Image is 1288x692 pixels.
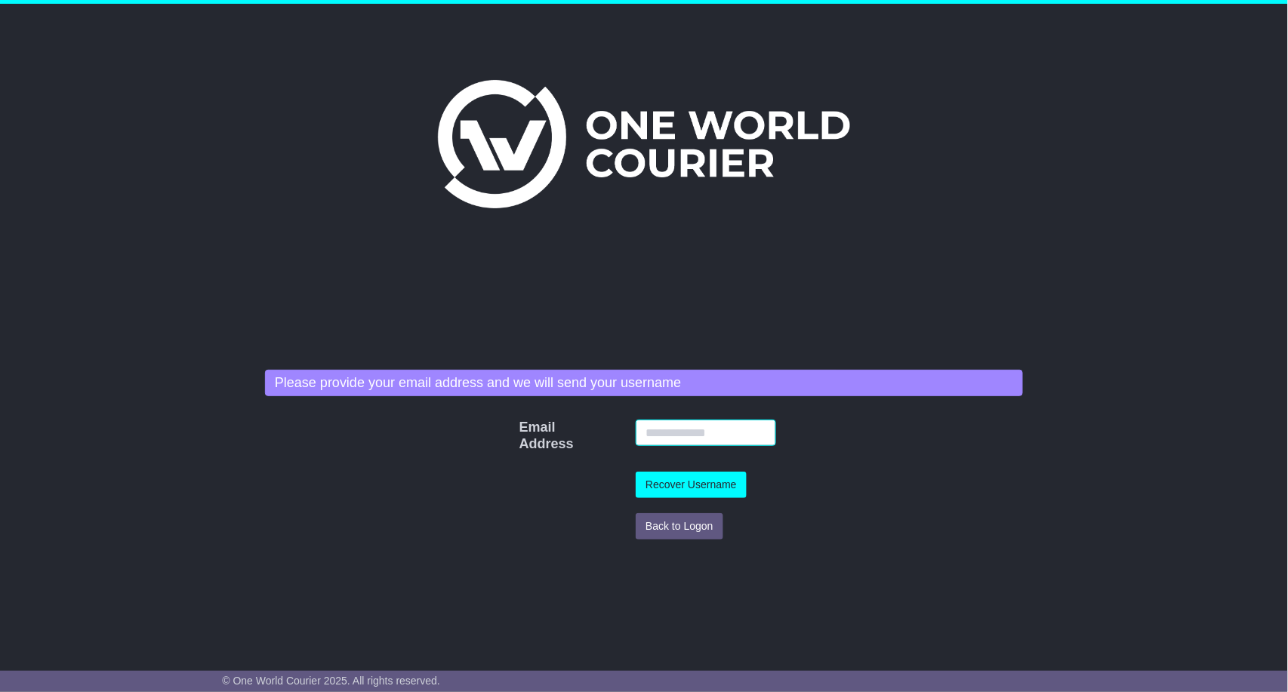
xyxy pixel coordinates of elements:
[438,80,850,208] img: One World
[222,675,440,687] span: © One World Courier 2025. All rights reserved.
[512,420,539,452] label: Email Address
[265,370,1023,397] div: Please provide your email address and we will send your username
[636,513,723,540] button: Back to Logon
[636,472,747,498] button: Recover Username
